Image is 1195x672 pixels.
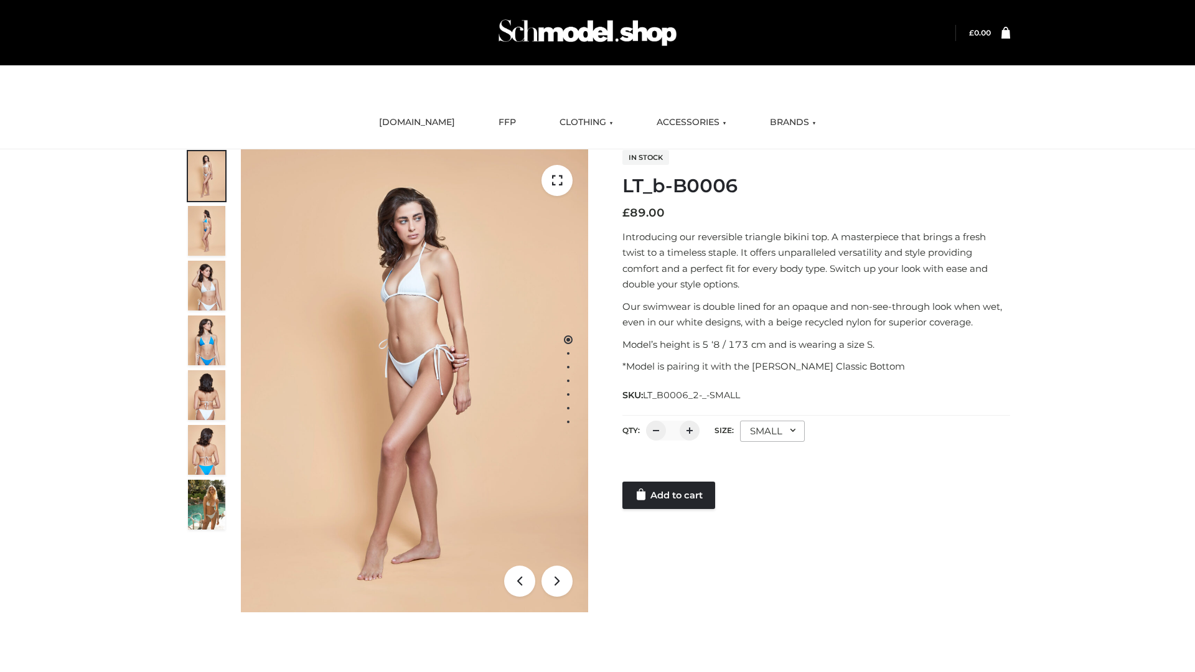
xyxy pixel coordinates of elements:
[188,425,225,475] img: ArielClassicBikiniTop_CloudNine_AzureSky_OW114ECO_8-scaled.jpg
[188,261,225,310] img: ArielClassicBikiniTop_CloudNine_AzureSky_OW114ECO_3-scaled.jpg
[622,206,630,220] span: £
[969,28,974,37] span: £
[622,337,1010,353] p: Model’s height is 5 ‘8 / 173 cm and is wearing a size S.
[622,426,640,435] label: QTY:
[622,175,1010,197] h1: LT_b-B0006
[622,388,741,403] span: SKU:
[647,109,736,136] a: ACCESSORIES
[715,426,734,435] label: Size:
[643,390,740,401] span: LT_B0006_2-_-SMALL
[489,109,525,136] a: FFP
[188,480,225,530] img: Arieltop_CloudNine_AzureSky2.jpg
[188,315,225,365] img: ArielClassicBikiniTop_CloudNine_AzureSky_OW114ECO_4-scaled.jpg
[969,28,991,37] bdi: 0.00
[761,109,825,136] a: BRANDS
[622,299,1010,330] p: Our swimwear is double lined for an opaque and non-see-through look when wet, even in our white d...
[550,109,622,136] a: CLOTHING
[188,370,225,420] img: ArielClassicBikiniTop_CloudNine_AzureSky_OW114ECO_7-scaled.jpg
[370,109,464,136] a: [DOMAIN_NAME]
[622,150,669,165] span: In stock
[622,229,1010,292] p: Introducing our reversible triangle bikini top. A masterpiece that brings a fresh twist to a time...
[740,421,805,442] div: SMALL
[622,358,1010,375] p: *Model is pairing it with the [PERSON_NAME] Classic Bottom
[622,482,715,509] a: Add to cart
[188,151,225,201] img: ArielClassicBikiniTop_CloudNine_AzureSky_OW114ECO_1-scaled.jpg
[969,28,991,37] a: £0.00
[622,206,665,220] bdi: 89.00
[188,206,225,256] img: ArielClassicBikiniTop_CloudNine_AzureSky_OW114ECO_2-scaled.jpg
[241,149,588,612] img: ArielClassicBikiniTop_CloudNine_AzureSky_OW114ECO_1
[494,8,681,57] img: Schmodel Admin 964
